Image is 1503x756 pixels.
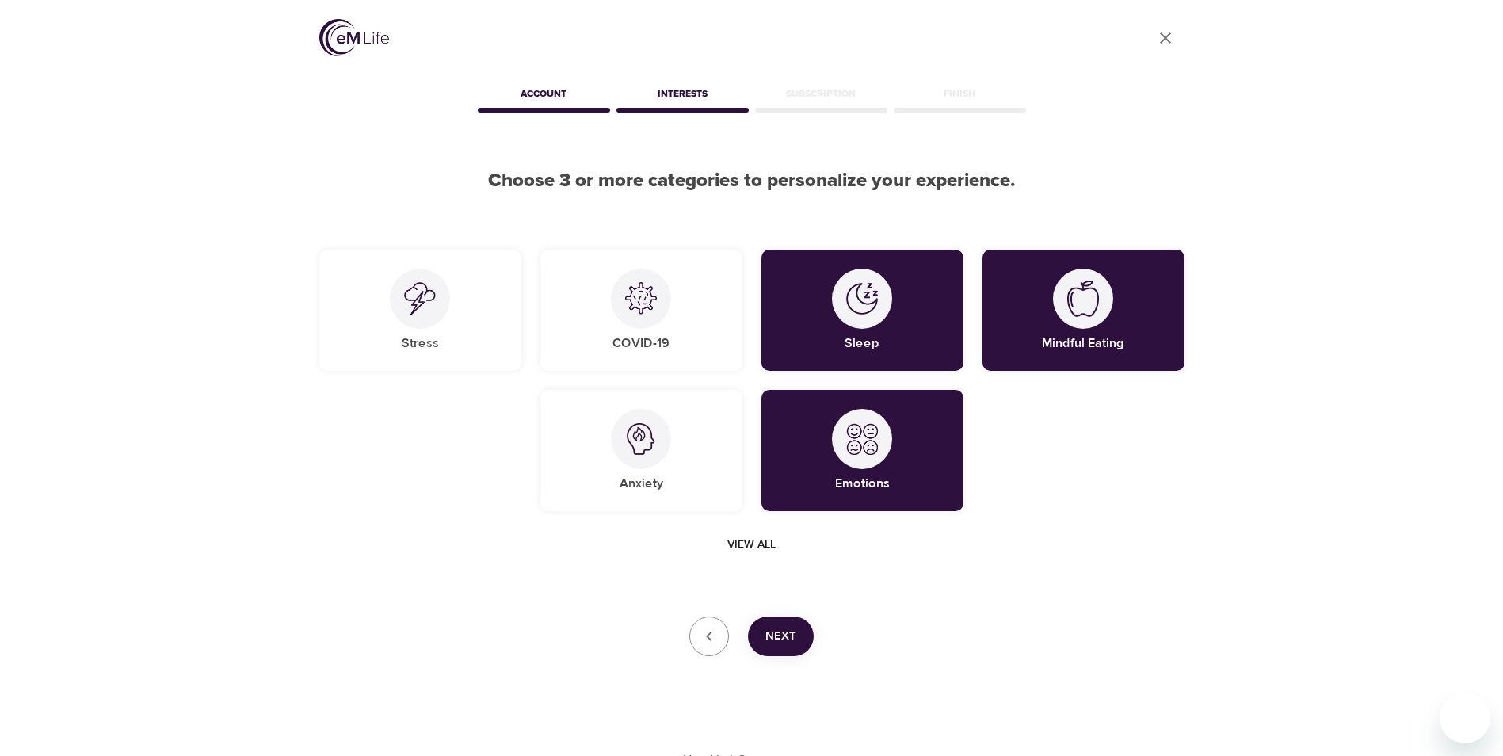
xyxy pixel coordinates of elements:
h5: Stress [402,335,439,352]
h5: Emotions [835,475,890,492]
button: Next [748,617,814,656]
button: View all [721,530,782,559]
h5: Mindful Eating [1042,335,1124,352]
img: COVID-19 [625,282,657,315]
div: AnxietyAnxiety [540,390,742,511]
img: Stress [404,282,436,315]
img: Mindful Eating [1067,281,1099,317]
h5: COVID-19 [612,335,669,352]
h5: Sleep [845,335,879,352]
a: close [1146,19,1184,57]
div: StressStress [319,250,521,371]
h2: Choose 3 or more categories to personalize your experience. [319,170,1184,193]
div: EmotionsEmotions [761,390,963,511]
h5: Anxiety [620,475,663,492]
div: SleepSleep [761,250,963,371]
span: View all [727,535,776,555]
div: COVID-19COVID-19 [540,250,742,371]
span: Next [765,626,796,647]
iframe: Button to launch messaging window [1440,693,1490,743]
img: Anxiety [625,423,657,455]
div: Mindful EatingMindful Eating [982,250,1184,371]
img: Emotions [846,423,878,455]
img: Sleep [846,283,878,315]
img: logo [319,19,389,56]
